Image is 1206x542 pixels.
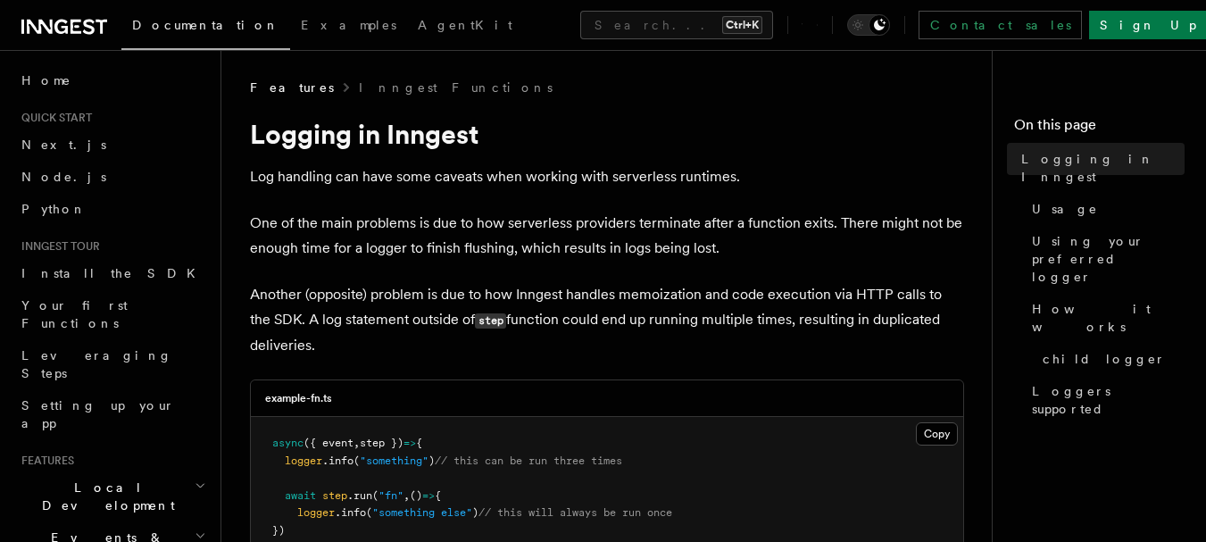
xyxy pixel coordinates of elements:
span: { [416,437,422,449]
a: Home [14,64,210,96]
span: }) [272,524,285,537]
span: async [272,437,304,449]
span: ) [428,454,435,467]
h3: example-fn.ts [265,391,332,405]
a: How it works [1025,293,1185,343]
span: logger [297,506,335,519]
a: Using your preferred logger [1025,225,1185,293]
span: "something" [360,454,428,467]
span: Setting up your app [21,398,175,430]
span: { [435,489,441,502]
span: Your first Functions [21,298,128,330]
span: ({ event [304,437,353,449]
a: Logging in Inngest [1014,143,1185,193]
a: Node.js [14,161,210,193]
span: ( [372,489,378,502]
a: Install the SDK [14,257,210,289]
span: // this will always be run once [478,506,672,519]
span: , [403,489,410,502]
span: , [353,437,360,449]
a: Leveraging Steps [14,339,210,389]
span: How it works [1032,300,1185,336]
span: Node.js [21,170,106,184]
h1: Logging in Inngest [250,118,964,150]
a: Your first Functions [14,289,210,339]
span: Quick start [14,111,92,125]
span: Documentation [132,18,279,32]
span: .info [335,506,366,519]
span: => [403,437,416,449]
p: Another (opposite) problem is due to how Inngest handles memoization and code execution via HTTP ... [250,282,964,358]
button: Search...Ctrl+K [580,11,773,39]
span: .info [322,454,353,467]
span: await [285,489,316,502]
span: Using your preferred logger [1032,232,1185,286]
button: Copy [916,422,958,446]
span: logger [285,454,322,467]
span: ( [353,454,360,467]
span: Leveraging Steps [21,348,172,380]
span: // this can be run three times [435,454,622,467]
a: Python [14,193,210,225]
kbd: Ctrl+K [722,16,762,34]
span: => [422,489,435,502]
span: Examples [301,18,396,32]
span: ( [366,506,372,519]
span: Inngest tour [14,239,100,254]
a: Next.js [14,129,210,161]
button: Toggle dark mode [847,14,890,36]
a: Usage [1025,193,1185,225]
span: step }) [360,437,403,449]
a: Inngest Functions [359,79,553,96]
h4: On this page [1014,114,1185,143]
span: AgentKit [418,18,512,32]
span: "fn" [378,489,403,502]
p: One of the main problems is due to how serverless providers terminate after a function exits. The... [250,211,964,261]
span: Logging in Inngest [1021,150,1185,186]
span: .run [347,489,372,502]
button: Local Development [14,471,210,521]
span: Home [21,71,71,89]
a: Contact sales [919,11,1082,39]
a: Loggers supported [1025,375,1185,425]
a: AgentKit [407,5,523,48]
a: Setting up your app [14,389,210,439]
span: Python [21,202,87,216]
span: () [410,489,422,502]
span: Next.js [21,138,106,152]
span: Local Development [14,479,195,514]
span: step [322,489,347,502]
a: Documentation [121,5,290,50]
span: Install the SDK [21,266,206,280]
a: child logger [1035,343,1185,375]
span: ) [472,506,478,519]
span: child logger [1043,350,1166,368]
span: Features [14,454,74,468]
span: Loggers supported [1032,382,1185,418]
code: step [475,313,506,329]
span: "something else" [372,506,472,519]
span: Usage [1032,200,1098,218]
span: Features [250,79,334,96]
a: Examples [290,5,407,48]
p: Log handling can have some caveats when working with serverless runtimes. [250,164,964,189]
